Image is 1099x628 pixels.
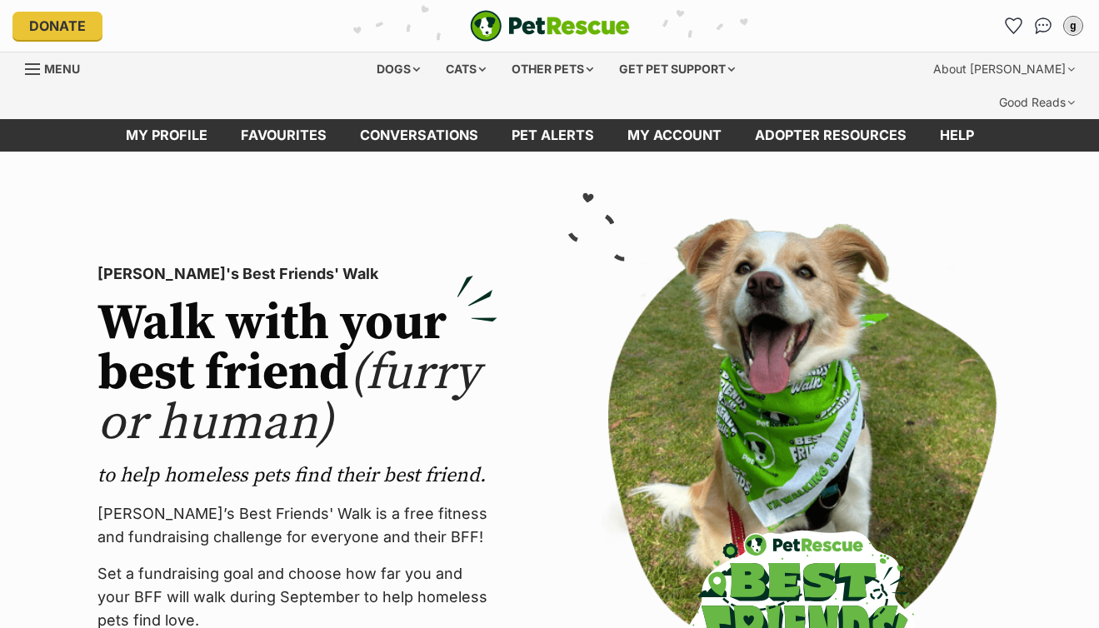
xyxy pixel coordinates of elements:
[611,119,738,152] a: My account
[434,52,497,86] div: Cats
[987,86,1087,119] div: Good Reads
[97,299,497,449] h2: Walk with your best friend
[923,119,991,152] a: Help
[97,502,497,549] p: [PERSON_NAME]’s Best Friends' Walk is a free fitness and fundraising challenge for everyone and t...
[470,10,630,42] img: logo-e224e6f780fb5917bec1dbf3a21bbac754714ae5b6737aabdf751b685950b380.svg
[224,119,343,152] a: Favourites
[500,52,605,86] div: Other pets
[1065,17,1082,34] div: g
[343,119,495,152] a: conversations
[97,342,480,455] span: (furry or human)
[1035,17,1052,34] img: chat-41dd97257d64d25036548639549fe6c8038ab92f7586957e7f3b1b290dea8141.svg
[1030,12,1057,39] a: Conversations
[97,262,497,286] p: [PERSON_NAME]'s Best Friends' Walk
[738,119,923,152] a: Adopter resources
[495,119,611,152] a: Pet alerts
[607,52,747,86] div: Get pet support
[1000,12,1027,39] a: Favourites
[1000,12,1087,39] ul: Account quick links
[470,10,630,42] a: PetRescue
[1060,12,1087,39] button: My account
[44,62,80,76] span: Menu
[365,52,432,86] div: Dogs
[109,119,224,152] a: My profile
[97,462,497,489] p: to help homeless pets find their best friend.
[25,52,92,82] a: Menu
[12,12,102,40] a: Donate
[922,52,1087,86] div: About [PERSON_NAME]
